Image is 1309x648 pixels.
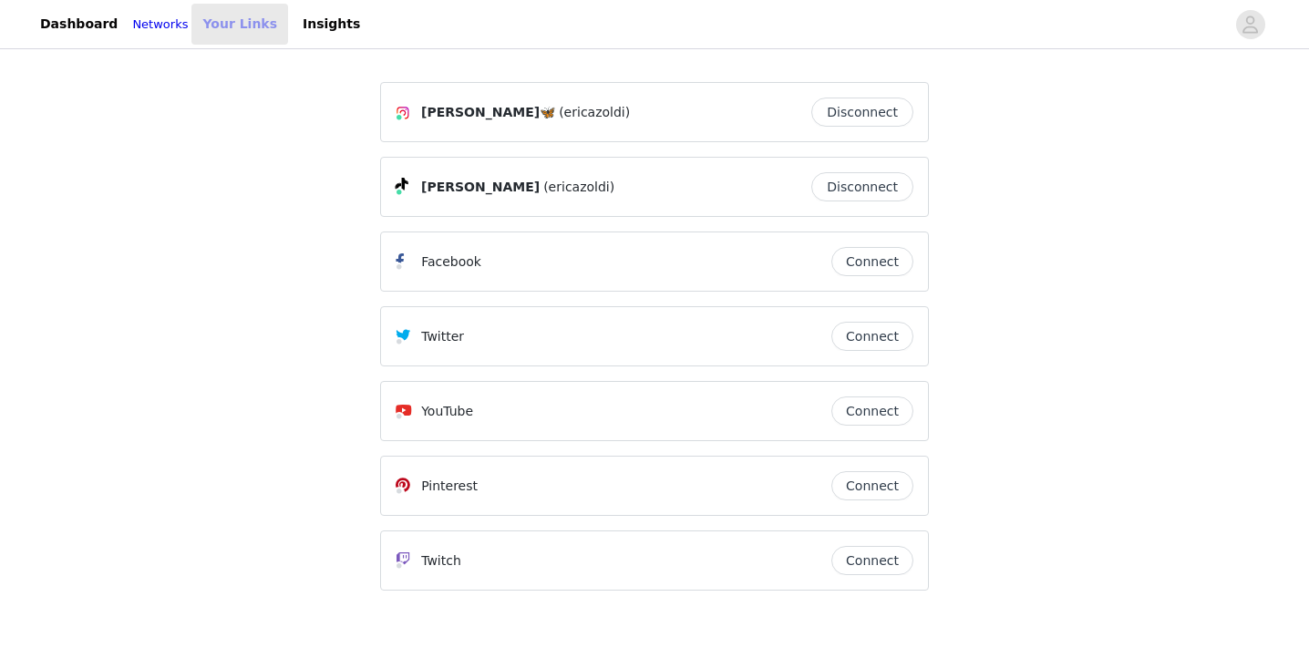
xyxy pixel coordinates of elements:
[421,477,478,496] p: Pinterest
[811,172,913,201] button: Disconnect
[421,252,481,272] p: Facebook
[559,103,630,122] span: (ericazoldi)
[831,322,913,351] button: Connect
[831,471,913,500] button: Connect
[396,106,410,120] img: Instagram Icon
[421,551,461,571] p: Twitch
[1242,10,1259,39] div: avatar
[831,396,913,426] button: Connect
[292,4,371,45] a: Insights
[831,247,913,276] button: Connect
[421,178,540,197] span: [PERSON_NAME]
[29,4,129,45] a: Dashboard
[811,98,913,127] button: Disconnect
[421,103,555,122] span: [PERSON_NAME]🦋
[543,178,614,197] span: (ericazoldi)
[421,327,464,346] p: Twitter
[191,4,288,45] a: Your Links
[421,402,473,421] p: YouTube
[132,15,188,34] a: Networks
[831,546,913,575] button: Connect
